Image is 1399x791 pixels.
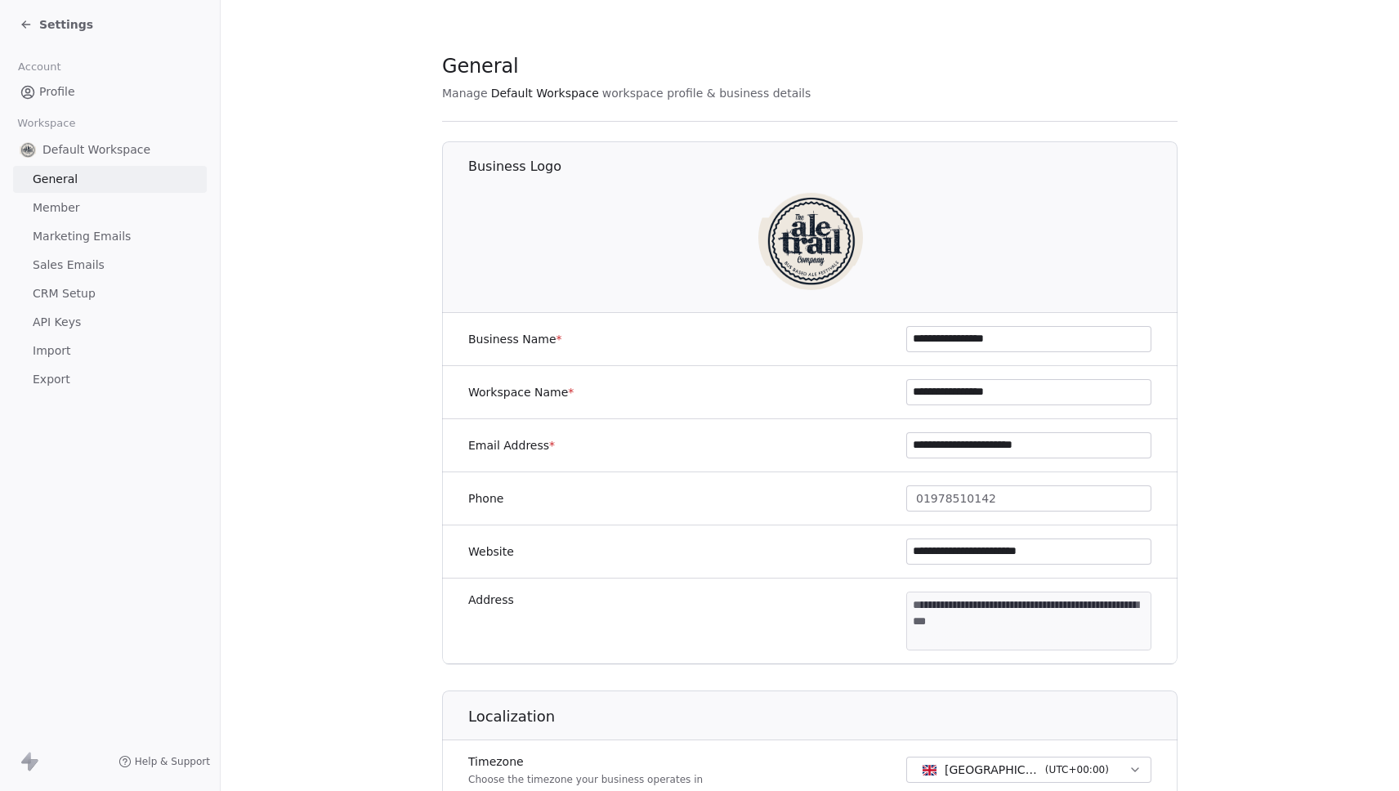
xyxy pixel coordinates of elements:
img: realaletrail-logo.png [758,185,863,290]
span: Export [33,371,70,388]
span: ( UTC+00:00 ) [1045,762,1109,777]
span: Import [33,342,70,360]
span: API Keys [33,314,81,331]
span: CRM Setup [33,285,96,302]
a: Settings [20,16,93,33]
span: Help & Support [135,755,210,768]
a: Export [13,366,207,393]
a: Help & Support [118,755,210,768]
label: Website [468,543,514,560]
span: General [442,54,519,78]
a: Import [13,337,207,364]
a: Sales Emails [13,252,207,279]
span: Default Workspace [42,141,150,158]
button: [GEOGRAPHIC_DATA] - GMT(UTC+00:00) [906,757,1151,783]
img: realaletrail-logo.png [20,141,36,158]
a: Member [13,194,207,221]
span: Settings [39,16,93,33]
span: General [33,171,78,188]
label: Phone [468,490,503,507]
button: 01978510142 [906,485,1151,512]
a: Profile [13,78,207,105]
label: Workspace Name [468,384,574,400]
h1: Business Logo [468,158,1178,176]
a: API Keys [13,309,207,336]
label: Email Address [468,437,555,454]
span: 01978510142 [916,490,996,507]
span: workspace profile & business details [602,85,811,101]
span: Member [33,199,80,217]
span: Marketing Emails [33,228,131,245]
a: Marketing Emails [13,223,207,250]
a: CRM Setup [13,280,207,307]
span: Workspace [11,111,83,136]
label: Business Name [468,331,562,347]
span: [GEOGRAPHIC_DATA] - GMT [945,762,1039,778]
span: Sales Emails [33,257,105,274]
label: Timezone [468,753,703,770]
span: Manage [442,85,488,101]
span: Default Workspace [491,85,599,101]
h1: Localization [468,707,1178,726]
span: Account [11,55,68,79]
label: Address [468,592,514,608]
a: General [13,166,207,193]
span: Profile [39,83,75,101]
p: Choose the timezone your business operates in [468,773,703,786]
